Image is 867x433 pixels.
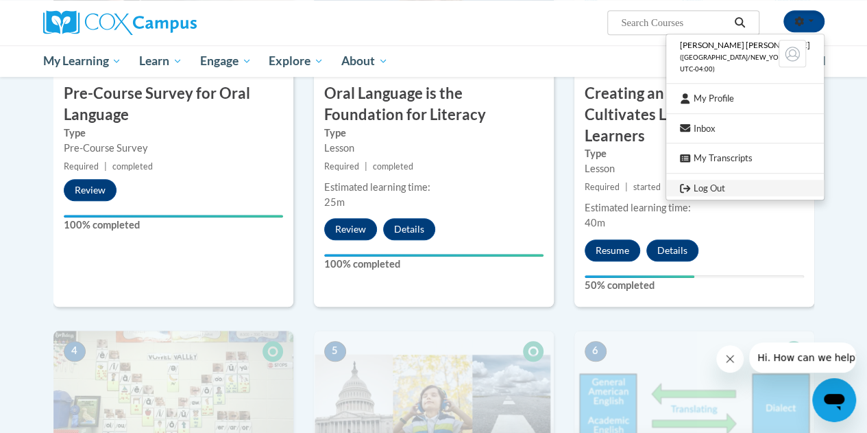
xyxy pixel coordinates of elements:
[585,239,640,261] button: Resume
[729,14,750,31] button: Search
[200,53,252,69] span: Engage
[324,218,377,240] button: Review
[341,53,388,69] span: About
[646,239,698,261] button: Details
[324,180,544,195] div: Estimated learning time:
[324,126,544,141] label: Type
[191,45,260,77] a: Engage
[633,182,661,192] span: started
[716,345,744,373] iframe: Close message
[585,182,620,192] span: Required
[324,141,544,156] div: Lesson
[64,161,99,172] span: Required
[585,146,804,161] label: Type
[585,200,804,215] div: Estimated learning time:
[666,120,824,137] a: Inbox
[749,342,856,373] iframe: Message from company
[64,215,283,218] div: Your progress
[666,90,824,107] a: My Profile
[779,40,806,67] img: Learner Profile Avatar
[324,161,359,172] span: Required
[625,182,628,192] span: |
[783,10,825,32] button: Account Settings
[104,161,107,172] span: |
[53,83,293,126] h3: Pre-Course Survey for Oral Language
[680,40,810,50] span: [PERSON_NAME] [PERSON_NAME]
[260,45,332,77] a: Explore
[585,161,804,176] div: Lesson
[585,278,804,293] label: 50% completed
[574,83,814,146] h3: Creating an Environment that Cultivates Language for All Learners
[585,341,607,362] span: 6
[64,126,283,141] label: Type
[373,161,413,172] span: completed
[666,150,824,167] a: My Transcripts
[383,218,435,240] button: Details
[620,14,729,31] input: Search Courses
[64,179,117,201] button: Review
[64,341,86,362] span: 4
[269,53,323,69] span: Explore
[139,53,182,69] span: Learn
[365,161,367,172] span: |
[8,10,111,21] span: Hi. How can we help?
[43,10,290,35] a: Cox Campus
[42,53,121,69] span: My Learning
[324,257,544,272] label: 100% completed
[666,180,824,197] a: Logout
[680,54,787,73] span: ([GEOGRAPHIC_DATA]/New_York UTC-04:00)
[43,10,197,35] img: Cox Campus
[585,217,605,229] span: 40m
[332,45,397,77] a: About
[64,218,283,233] label: 100% completed
[64,141,283,156] div: Pre-Course Survey
[112,161,153,172] span: completed
[324,254,544,257] div: Your progress
[130,45,191,77] a: Learn
[314,83,554,126] h3: Oral Language is the Foundation for Literacy
[585,275,694,278] div: Your progress
[812,378,856,422] iframe: Button to launch messaging window
[324,341,346,362] span: 5
[324,196,345,208] span: 25m
[33,45,835,77] div: Main menu
[34,45,131,77] a: My Learning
